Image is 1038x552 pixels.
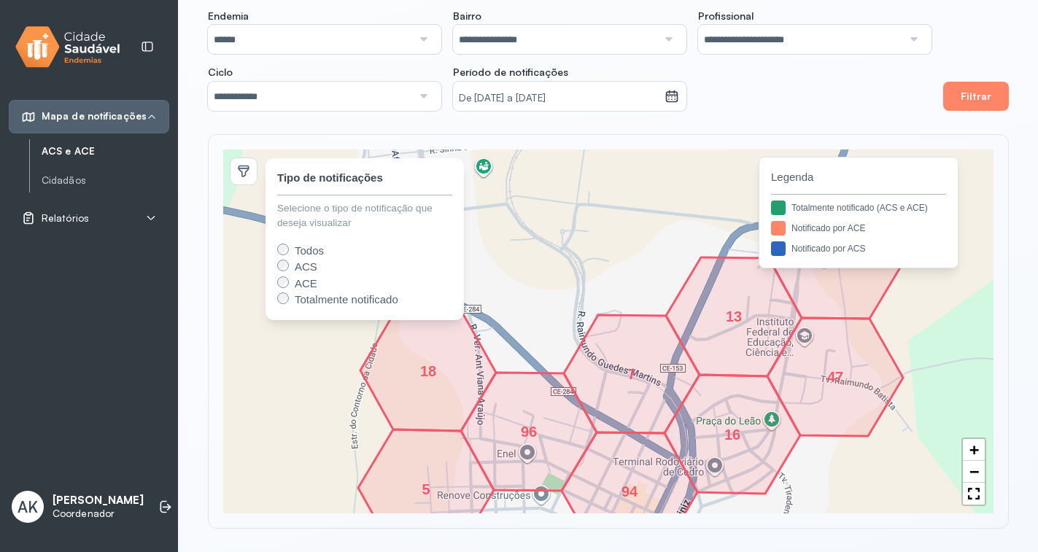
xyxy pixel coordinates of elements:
[453,9,481,23] span: Bairro
[42,174,169,187] a: Cidadãos
[791,222,865,235] div: Notificado por ACE
[963,483,985,505] a: Full Screen
[53,508,144,520] p: Coordenador
[625,487,634,496] div: 94
[295,277,317,289] span: ACE
[831,373,840,381] div: 47
[728,430,737,439] div: 16
[15,23,120,71] img: logo.svg
[791,201,928,214] div: Totalmente notificado (ACS e ACE)
[627,370,636,378] div: 7
[791,242,865,255] div: Notificado por ACS
[208,9,249,23] span: Endemia
[698,9,754,23] span: Profissional
[424,367,433,376] div: 18
[42,171,169,190] a: Cidadãos
[422,485,430,494] div: 5
[295,293,398,306] span: Totalmente notificado
[42,145,169,158] a: ACS e ACE
[42,110,147,123] span: Mapa de notificações
[729,312,738,321] div: 13
[53,494,144,508] p: [PERSON_NAME]
[42,142,169,160] a: ACS e ACE
[208,66,233,79] span: Ciclo
[295,260,317,273] span: ACS
[771,169,946,186] span: Legenda
[969,440,979,459] span: +
[963,461,985,483] a: Zoom out
[524,427,533,436] div: 96
[969,462,979,481] span: −
[453,66,568,79] span: Período de notificações
[963,439,985,461] a: Zoom in
[277,170,383,187] div: Tipo de notificações
[42,212,89,225] span: Relatórios
[18,497,38,516] span: AK
[295,244,324,257] span: Todos
[277,201,452,231] div: Selecione o tipo de notificação que deseja visualizar
[459,91,659,106] small: De [DATE] a [DATE]
[943,82,1009,111] button: Filtrar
